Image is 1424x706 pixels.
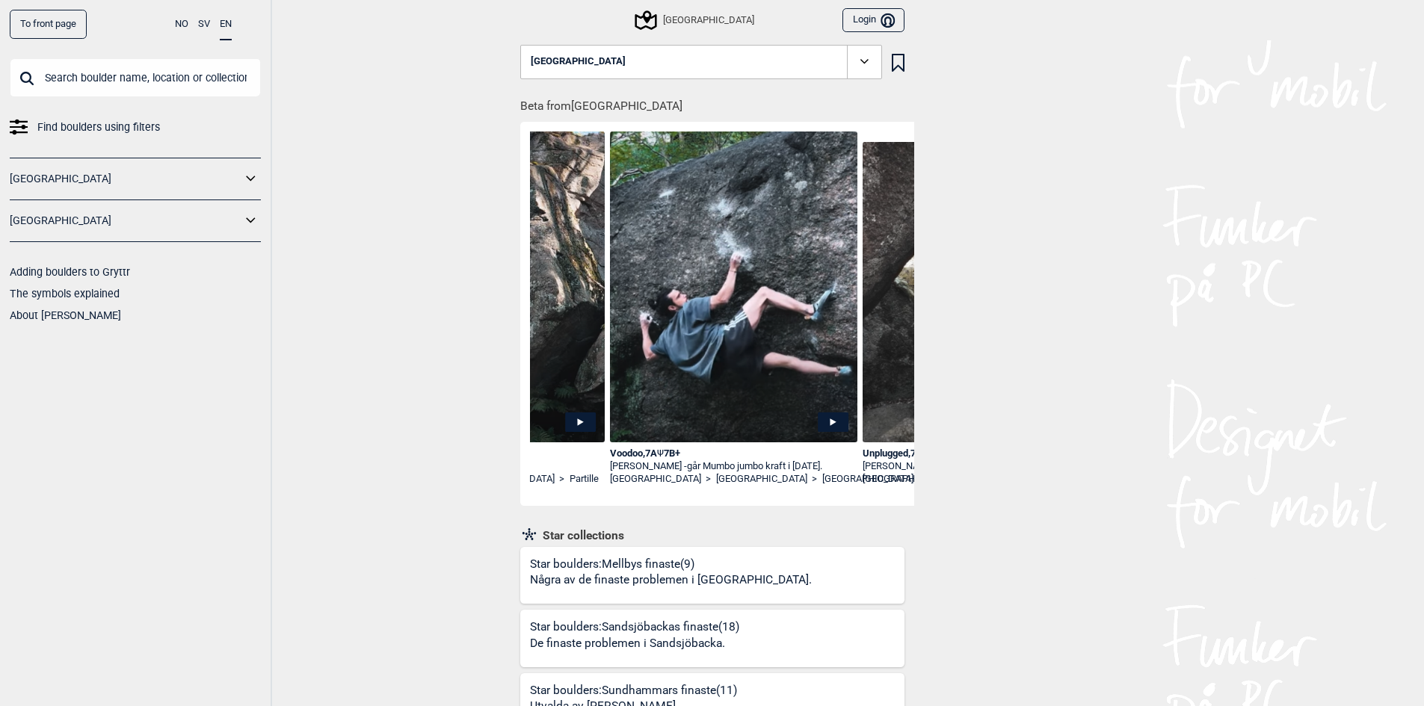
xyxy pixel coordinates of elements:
[37,117,160,138] span: Find boulders using filters
[687,460,822,471] span: går Mumbo jumbo kraft i [DATE].
[863,448,1111,460] div: Unplugged , 7A 7C
[657,448,664,459] span: Ψ
[10,58,261,97] input: Search boulder name, location or collection
[559,473,564,486] span: >
[530,557,817,604] div: Star boulders: Mellbys finaste (9)
[610,460,858,473] div: [PERSON_NAME] -
[716,473,807,486] a: [GEOGRAPHIC_DATA]
[863,460,1111,473] div: [PERSON_NAME] -
[10,210,241,232] a: [GEOGRAPHIC_DATA]
[570,473,599,486] a: Partille
[10,117,261,138] a: Find boulders using filters
[530,619,739,667] div: Star boulders: Sandsjöbackas finaste (18)
[520,89,914,115] h1: Beta from [GEOGRAPHIC_DATA]
[530,572,812,589] p: Några av de finaste problemen i [GEOGRAPHIC_DATA].
[637,11,753,29] div: [GEOGRAPHIC_DATA]
[538,528,625,543] span: Star collections
[520,610,904,667] a: Star boulders:Sandsjöbackas finaste(18)De finaste problemen i Sandsjöbacka.
[520,547,904,604] a: Star boulders:Mellbys finaste(9)Några av de finaste problemen i [GEOGRAPHIC_DATA].
[198,10,210,39] button: SV
[610,131,858,489] img: Marcello pa Mumbo jumbo kraft
[175,10,188,39] button: NO
[610,473,701,486] a: [GEOGRAPHIC_DATA]
[10,10,87,39] a: To front page
[812,473,817,486] span: >
[10,288,120,300] a: The symbols explained
[520,45,882,79] button: [GEOGRAPHIC_DATA]
[530,635,735,652] p: De finaste problemen i Sandsjöbacka.
[863,142,1111,442] img: Marcello pa Unplugged
[842,8,904,33] button: Login
[610,448,858,460] div: Voodoo , 7A 7B+
[10,266,130,278] a: Adding boulders to Gryttr
[10,309,121,321] a: About [PERSON_NAME]
[10,168,241,190] a: [GEOGRAPHIC_DATA]
[863,473,954,486] a: [GEOGRAPHIC_DATA]
[706,473,711,486] span: >
[822,473,913,486] a: [GEOGRAPHIC_DATA]
[220,10,232,40] button: EN
[531,56,626,67] span: [GEOGRAPHIC_DATA]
